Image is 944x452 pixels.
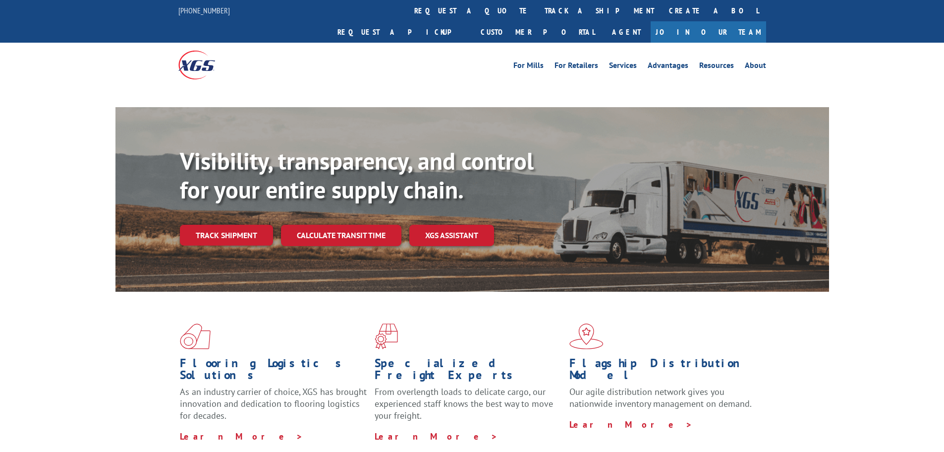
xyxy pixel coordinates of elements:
[569,357,757,386] h1: Flagship Distribution Model
[569,419,693,430] a: Learn More >
[180,386,367,421] span: As an industry carrier of choice, XGS has brought innovation and dedication to flooring logistics...
[609,62,637,72] a: Services
[375,386,562,430] p: From overlength loads to delicate cargo, our experienced staff knows the best way to move your fr...
[375,323,398,349] img: xgs-icon-focused-on-flooring-red
[180,145,534,205] b: Visibility, transparency, and control for your entire supply chain.
[375,431,498,442] a: Learn More >
[648,62,688,72] a: Advantages
[375,357,562,386] h1: Specialized Freight Experts
[602,21,651,43] a: Agent
[281,225,401,246] a: Calculate transit time
[555,62,598,72] a: For Retailers
[569,323,604,349] img: xgs-icon-flagship-distribution-model-red
[409,225,494,246] a: XGS ASSISTANT
[178,5,230,15] a: [PHONE_NUMBER]
[180,225,273,246] a: Track shipment
[180,323,211,349] img: xgs-icon-total-supply-chain-intelligence-red
[473,21,602,43] a: Customer Portal
[699,62,734,72] a: Resources
[513,62,544,72] a: For Mills
[569,386,752,409] span: Our agile distribution network gives you nationwide inventory management on demand.
[745,62,766,72] a: About
[180,431,303,442] a: Learn More >
[651,21,766,43] a: Join Our Team
[180,357,367,386] h1: Flooring Logistics Solutions
[330,21,473,43] a: Request a pickup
